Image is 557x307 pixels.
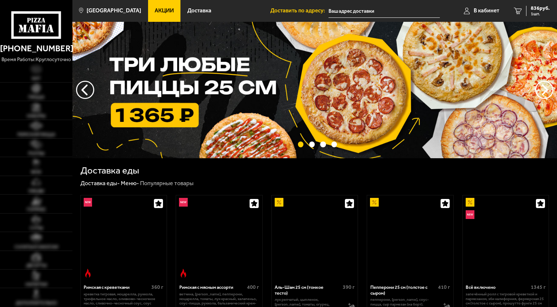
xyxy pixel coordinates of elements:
[320,141,326,147] button: точки переключения
[247,284,259,290] span: 400 г
[121,180,139,187] a: Меню-
[438,284,450,290] span: 410 г
[87,8,141,13] span: [GEOGRAPHIC_DATA]
[187,8,211,13] span: Доставка
[15,245,58,250] span: Салаты и закуски
[84,269,92,278] img: Острое блюдо
[76,81,94,99] button: следующий
[155,8,174,13] span: Акции
[31,170,41,175] span: WOK
[32,76,41,81] span: Хит
[179,198,188,207] img: Новинка
[466,198,474,207] img: Акционный
[343,284,355,290] span: 390 г
[270,8,329,13] span: Доставить по адресу:
[81,195,167,280] a: НовинкаОстрое блюдоРимская с креветками
[140,180,194,187] div: Популярные товары
[28,95,44,100] span: Пицца
[151,284,163,290] span: 360 г
[272,195,358,280] a: АкционныйАль-Шам 25 см (тонкое тесто)
[535,81,553,99] button: предыдущий
[370,198,379,207] img: Акционный
[370,298,438,307] p: пепперони, [PERSON_NAME], соус-пицца, сыр пармезан (на борт).
[25,282,47,287] span: Напитки
[367,195,453,280] a: АкционныйПепперони 25 см (толстое с сыром)
[531,12,550,16] span: 1 шт.
[179,284,245,290] div: Римская с мясным ассорти
[370,284,436,296] div: Пепперони 25 см (толстое с сыром)
[176,195,262,280] a: НовинкаОстрое блюдоРимская с мясным ассорти
[466,210,474,219] img: Новинка
[329,4,440,18] input: Ваш адрес доставки
[474,8,499,13] span: В кабинет
[331,141,337,147] button: точки переключения
[275,198,283,207] img: Акционный
[30,226,43,231] span: Супы
[28,189,44,194] span: Обеды
[17,132,55,137] span: Римская пицца
[16,301,57,306] span: Дополнительно
[466,284,529,290] div: Всё включено
[179,269,188,278] img: Острое блюдо
[309,141,315,147] button: точки переключения
[531,6,550,11] span: 836 руб.
[463,195,549,280] a: АкционныйНовинкаВсё включено
[80,180,120,187] a: Доставка еды-
[27,207,46,212] span: Горячее
[28,151,44,156] span: Роллы
[26,263,47,268] span: Десерты
[84,198,92,207] img: Новинка
[298,141,303,147] button: точки переключения
[27,114,45,119] span: Наборы
[275,284,341,296] div: Аль-Шам 25 см (тонкое тесто)
[80,166,139,175] h1: Доставка еды
[84,284,150,290] div: Римская с креветками
[531,284,546,290] span: 1345 г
